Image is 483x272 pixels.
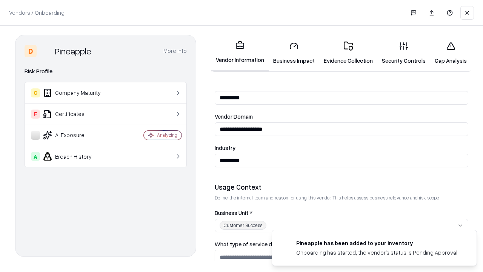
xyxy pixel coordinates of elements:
div: Pineapple [55,45,91,57]
div: Customer Success [220,221,266,230]
div: Onboarding has started, the vendor's status is Pending Approval. [296,249,458,257]
label: Business Unit * [215,210,468,216]
a: Business Impact [269,36,319,71]
p: Vendors / Onboarding [9,9,65,17]
label: What type of service does the vendor provide? * [215,241,468,247]
div: Breach History [31,152,121,161]
div: C [31,88,40,97]
img: pineappleenergy.com [281,239,290,248]
button: Customer Success [215,219,468,232]
div: Pineapple has been added to your inventory [296,239,458,247]
a: Vendor Information [211,35,269,71]
div: Risk Profile [25,67,187,76]
div: AI Exposure [31,131,121,140]
a: Evidence Collection [319,36,377,71]
label: Industry [215,145,468,151]
div: D [25,45,37,57]
div: Company Maturity [31,88,121,97]
p: Define the internal team and reason for using this vendor. This helps assess business relevance a... [215,195,468,201]
div: Certificates [31,110,121,119]
div: A [31,152,40,161]
label: Vendor Domain [215,114,468,119]
div: Usage Context [215,182,468,192]
a: Gap Analysis [430,36,471,71]
button: More info [163,44,187,58]
a: Security Controls [377,36,430,71]
div: Analyzing [157,132,177,138]
img: Pineapple [40,45,52,57]
div: F [31,110,40,119]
